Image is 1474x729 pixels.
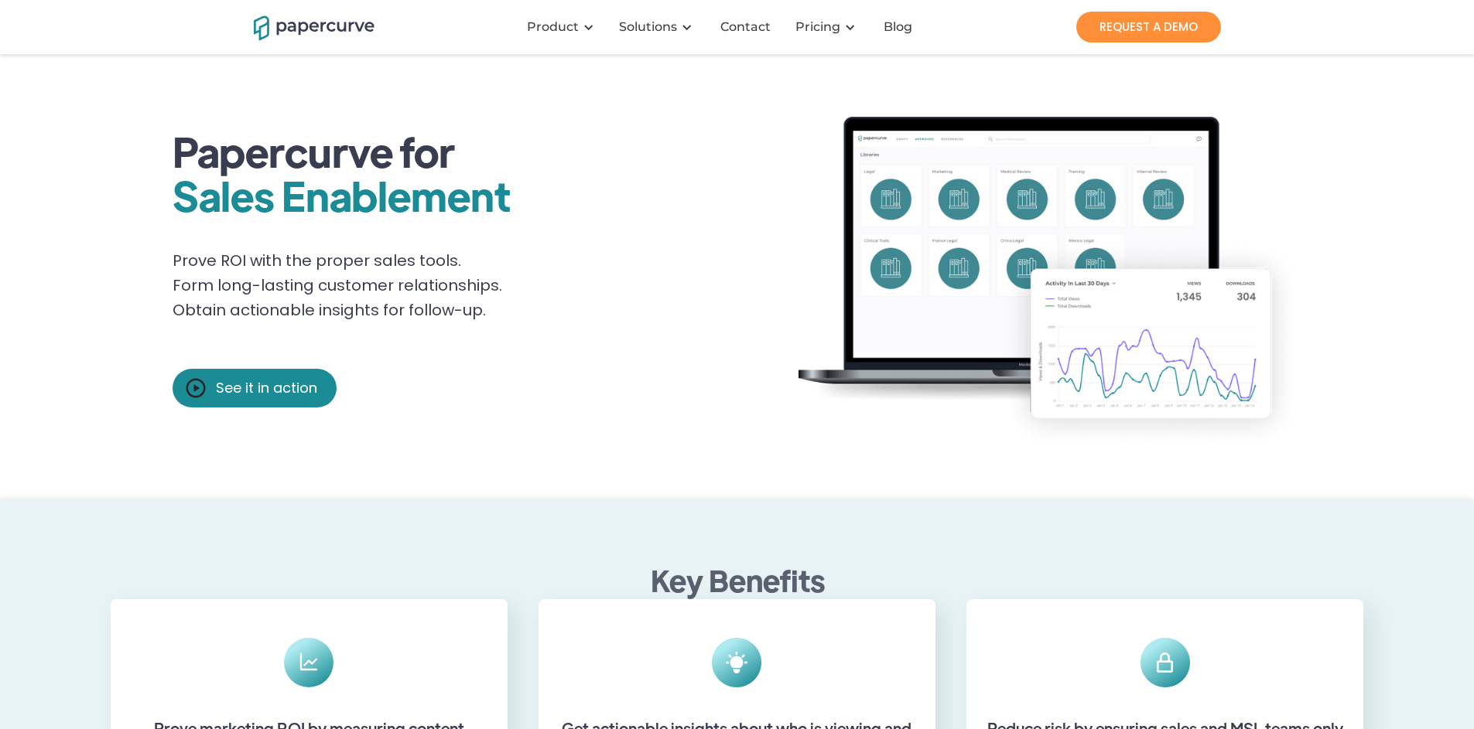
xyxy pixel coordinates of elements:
[720,19,771,35] div: Contact
[650,561,824,598] h3: Key Benefits
[173,129,455,173] h1: Papercurve for
[284,638,333,687] img: Eliminate costly errors, confusion, and manual processes from the content lifecycle
[795,19,840,35] a: Pricing
[1076,12,1221,43] a: REQUEST A DEMO
[173,248,598,330] p: Prove ROI with the proper sales tools. Form long-lasting customer relationships. Obtain actionabl...
[799,75,1301,462] img: A screen shot of a user adding a reviewer for a given document.
[884,19,912,35] div: Blog
[518,4,610,50] div: Product
[173,369,337,407] a: open lightbox
[216,380,317,396] div: See it in action
[786,4,871,50] div: Pricing
[254,13,354,40] a: home
[871,19,928,35] a: Blog
[527,19,579,35] div: Product
[619,19,677,35] div: Solutions
[173,173,511,217] h1: Sales Enablement
[610,4,708,50] div: Solutions
[708,19,786,35] a: Contact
